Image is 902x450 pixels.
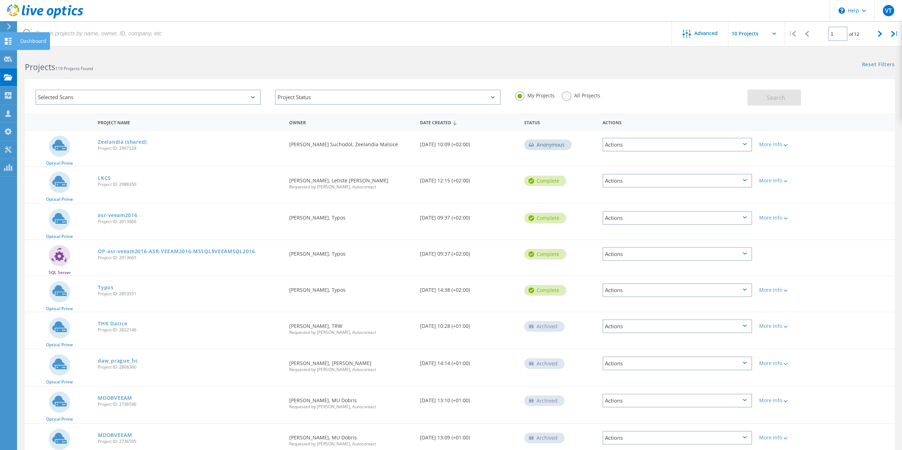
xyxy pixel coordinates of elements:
a: MDOBVEEAM [98,395,132,400]
span: Requested by [PERSON_NAME], Autocontact [289,185,413,189]
span: Advanced [694,31,718,36]
div: [DATE] 09:37 (+02:00) [416,240,521,263]
div: Actions [599,115,756,129]
div: Actions [603,138,752,152]
div: [PERSON_NAME], Letiste [PERSON_NAME] [286,167,416,196]
span: Optical Prime [46,197,73,201]
span: Project ID: 2736596 [98,402,282,406]
div: [DATE] 10:28 (+01:00) [416,312,521,336]
div: Project Name [94,115,286,129]
div: [PERSON_NAME] Suchodol, Zeelandia Malsice [286,131,416,154]
span: Optical Prime [46,380,73,384]
div: Status [521,115,599,129]
span: Project ID: 2822146 [98,328,282,332]
div: [DATE] 14:14 (+01:00) [416,349,521,373]
b: Projects [25,61,55,73]
div: Actions [603,357,752,370]
div: [DATE] 12:15 (+02:00) [416,167,521,190]
div: Actions [603,211,752,225]
span: Project ID: 2988350 [98,182,282,187]
div: Complete [524,285,566,296]
div: More Info [759,178,822,183]
span: Requested by [PERSON_NAME], Autocontact [289,368,413,372]
div: More Info [759,398,822,403]
span: Optical Prime [46,307,73,311]
div: Anonymous [524,139,572,150]
span: of 12 [849,31,859,37]
span: Project ID: 2997224 [98,146,282,150]
div: Complete [524,176,566,186]
a: OP-asr-veeam2016-ASR-VEEAM2016-MSSQL$VEEAMSQL2016 [98,249,255,254]
div: Actions [603,431,752,445]
div: More Info [759,287,822,292]
div: [PERSON_NAME], Typos [286,240,416,263]
a: Reset Filters [862,62,895,68]
div: [DATE] 13:09 (+01:00) [416,424,521,447]
div: [DATE] 09:37 (+02:00) [416,204,521,227]
a: THK Dacice [98,321,127,326]
label: My Projects [515,91,555,98]
svg: \n [839,7,845,14]
span: 119 Projects Found [55,65,93,72]
div: Actions [603,247,752,261]
span: SQL Server [49,270,71,275]
span: Requested by [PERSON_NAME], Autocontact [289,405,413,409]
a: MDOBVEEAM [98,433,132,438]
div: More Info [759,142,822,147]
div: Complete [524,249,566,260]
div: [DATE] 14:38 (+02:00) [416,276,521,300]
span: Project ID: 2736595 [98,439,282,444]
span: Project ID: 2913665 [98,256,282,260]
div: | [887,21,902,46]
div: Actions [603,283,752,297]
div: | [785,21,800,46]
span: Project ID: 2913666 [98,220,282,224]
div: More Info [759,215,822,220]
label: All Projects [562,91,600,98]
div: Complete [524,213,566,223]
span: Project ID: 2853551 [98,292,282,296]
div: More Info [759,361,822,366]
div: [DATE] 10:09 (+02:00) [416,131,521,154]
div: Actions [603,319,752,333]
a: LKCS [98,176,111,181]
div: Archived [524,433,565,443]
div: [PERSON_NAME], Typos [286,204,416,227]
span: Project ID: 2806360 [98,365,282,369]
div: [DATE] 13:10 (+01:00) [416,387,521,410]
span: Search [767,94,785,102]
input: Search projects by name, owner, ID, company, etc [18,21,672,46]
div: More Info [759,435,822,440]
a: asr-veeam2016 [98,213,137,218]
div: Archived [524,358,565,369]
span: Requested by [PERSON_NAME], Autocontact [289,442,413,446]
button: Search [747,90,801,106]
div: More Info [759,324,822,329]
div: Dashboard [20,39,46,44]
div: Archived [524,321,565,332]
div: Date Created [416,115,521,129]
span: Optical Prime [46,234,73,239]
div: [PERSON_NAME], [PERSON_NAME] [286,349,416,379]
span: Optical Prime [46,417,73,421]
div: [PERSON_NAME], MU Dobris [286,387,416,416]
div: [PERSON_NAME], Typos [286,276,416,300]
span: Optical Prime [46,161,73,165]
a: Typos [98,285,114,290]
div: Owner [286,115,416,129]
div: Archived [524,395,565,406]
div: Actions [603,394,752,408]
a: daw_prague_hc [98,358,138,363]
a: Zeelandia (shared) [98,139,147,144]
div: Actions [603,174,752,188]
span: Optical Prime [46,343,73,347]
span: Requested by [PERSON_NAME], Autocontact [289,330,413,335]
div: Selected Scans [35,90,261,105]
a: Live Optics Dashboard [7,15,83,20]
span: VT [885,8,892,13]
div: Project Status [275,90,500,105]
div: [PERSON_NAME], TRW [286,312,416,342]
